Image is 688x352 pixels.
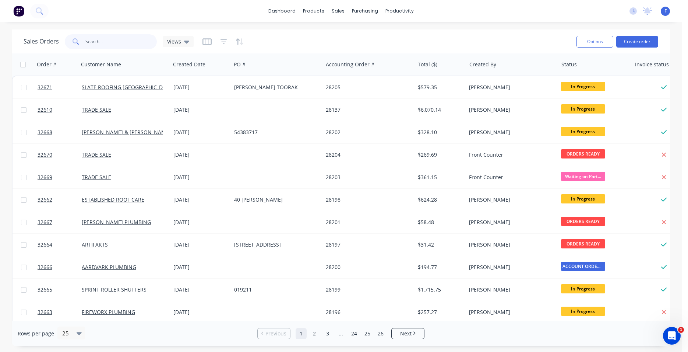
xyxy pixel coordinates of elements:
a: Next page [392,330,424,337]
h1: Sales Orders [24,38,59,45]
div: [DATE] [173,151,228,158]
div: 28200 [326,264,407,271]
div: $58.48 [418,219,461,226]
div: Customer Name [81,61,121,68]
span: ORDERS READY [561,217,605,226]
span: In Progress [561,307,605,316]
div: 28202 [326,129,407,136]
span: 32669 [38,174,52,181]
div: [DATE] [173,129,228,136]
div: $269.69 [418,151,461,158]
span: F [664,8,667,14]
div: $6,070.14 [418,106,461,114]
span: 32664 [38,241,52,248]
a: Page 24 [349,328,360,339]
div: $579.35 [418,84,461,91]
div: [PERSON_NAME] TOORAK [234,84,316,91]
a: Page 25 [362,328,373,339]
div: [DATE] [173,174,228,181]
a: TRADE SALE [82,174,111,181]
a: [PERSON_NAME] PLUMBING [82,219,151,226]
div: 28205 [326,84,407,91]
div: 40 [PERSON_NAME] [234,196,316,203]
a: Previous page [258,330,290,337]
a: 32667 [38,211,82,233]
div: [DATE] [173,309,228,316]
div: Order # [37,61,56,68]
a: TRADE SALE [82,151,111,158]
div: [PERSON_NAME] [469,196,551,203]
a: dashboard [265,6,299,17]
div: [DATE] [173,264,228,271]
div: products [299,6,328,17]
div: purchasing [348,6,382,17]
div: [PERSON_NAME] [469,241,551,248]
a: Page 1 is your current page [296,328,307,339]
a: [PERSON_NAME] & [PERSON_NAME] PROPRIETARY LIMITED [82,129,227,136]
div: $624.28 [418,196,461,203]
div: productivity [382,6,417,17]
span: 32667 [38,219,52,226]
div: [DATE] [173,196,228,203]
a: SPRINT ROLLER SHUTTERS [82,286,147,293]
div: 28137 [326,106,407,114]
div: $1,715.75 [418,286,461,293]
a: 32665 [38,279,82,301]
div: [PERSON_NAME] [469,129,551,136]
a: 32662 [38,189,82,211]
span: 32671 [38,84,52,91]
span: Rows per page [18,330,54,337]
span: 32665 [38,286,52,293]
div: [PERSON_NAME] [469,264,551,271]
div: Created Date [173,61,205,68]
div: 28199 [326,286,407,293]
a: Page 3 [322,328,333,339]
div: 28203 [326,174,407,181]
a: 32670 [38,144,82,166]
div: $194.77 [418,264,461,271]
div: [PERSON_NAME] [469,219,551,226]
button: Create order [616,36,658,48]
div: 28198 [326,196,407,203]
iframe: Intercom live chat [663,327,681,345]
a: 32671 [38,76,82,98]
div: [STREET_ADDRESS] [234,241,316,248]
a: SLATE ROOFING [GEOGRAPHIC_DATA] [82,84,173,91]
div: Front Counter [469,151,551,158]
div: [DATE] [173,241,228,248]
a: Page 2 [309,328,320,339]
div: $257.27 [418,309,461,316]
div: 28196 [326,309,407,316]
span: In Progress [561,104,605,114]
div: $328.10 [418,129,461,136]
span: 32663 [38,309,52,316]
a: 32669 [38,166,82,188]
span: Views [167,38,181,45]
span: 32666 [38,264,52,271]
div: 28204 [326,151,407,158]
a: ESTABLISHED ROOF CARE [82,196,144,203]
div: 28197 [326,241,407,248]
div: 019211 [234,286,316,293]
span: In Progress [561,284,605,293]
a: 32666 [38,256,82,278]
div: $361.15 [418,174,461,181]
input: Search... [85,34,157,49]
span: 32610 [38,106,52,114]
a: 32664 [38,234,82,256]
a: TRADE SALE [82,106,111,113]
a: 32668 [38,121,82,143]
a: FIREWORX PLUMBING [82,309,135,316]
div: 28201 [326,219,407,226]
span: ORDERS READY [561,149,605,158]
ul: Pagination [254,328,427,339]
span: ACCOUNT ORDERS ... [561,262,605,271]
a: AARDVARK PLUMBING [82,264,136,271]
div: Invoice status [635,61,669,68]
a: 32663 [38,301,82,323]
span: Waiting on Part... [561,172,605,181]
div: $31.42 [418,241,461,248]
div: [PERSON_NAME] [469,309,551,316]
a: Jump forward [335,328,346,339]
span: In Progress [561,194,605,203]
